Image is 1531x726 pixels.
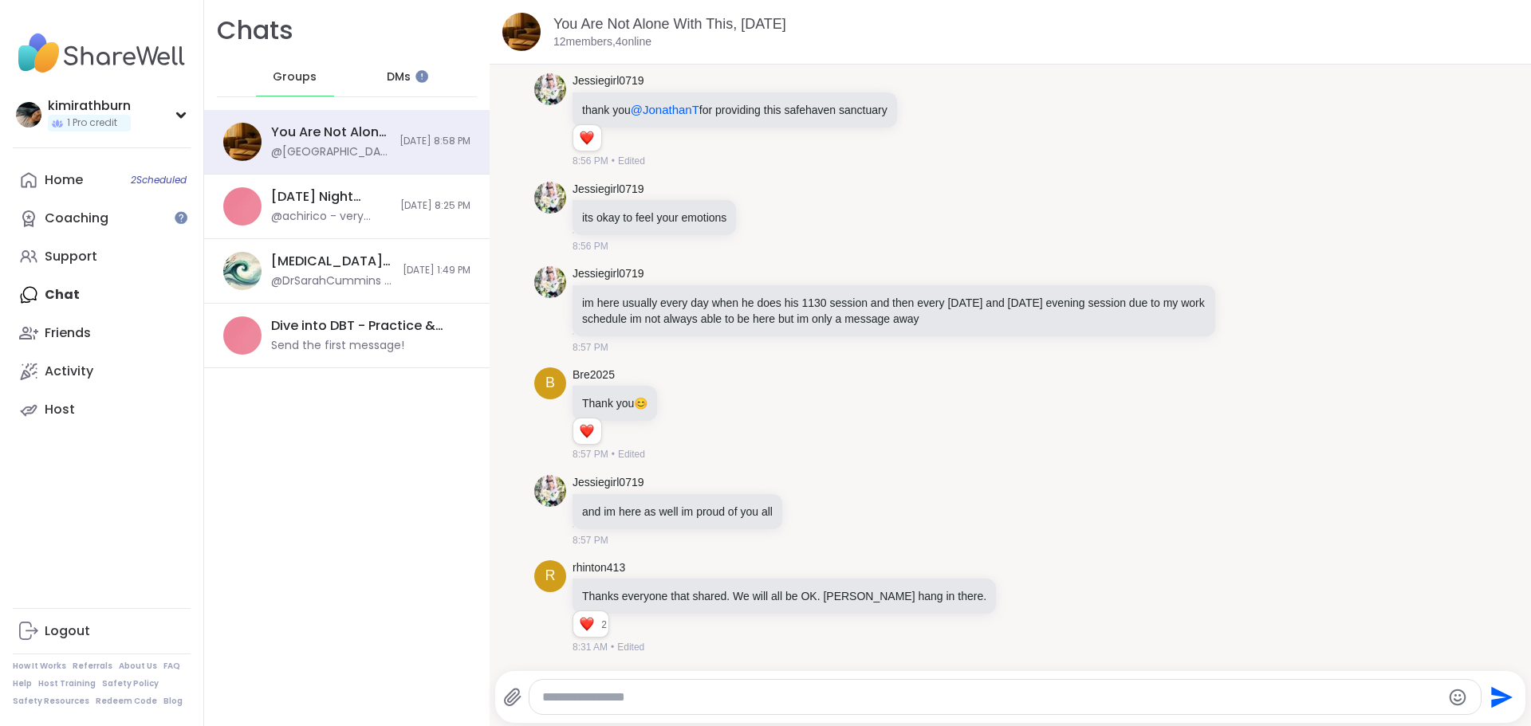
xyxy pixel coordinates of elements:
[13,352,191,390] a: Activity
[13,661,66,672] a: How It Works
[573,418,601,444] div: Reaction list
[582,395,647,411] p: Thank you
[271,188,391,206] div: [DATE] Night Check-In / Let-Out, [DATE]
[573,73,644,89] a: Jessiegirl0719
[13,390,191,429] a: Host
[573,182,644,198] a: Jessiegirl0719
[582,295,1206,327] p: im here usually every day when he does his 1130 session and then every [DATE] and [DATE] evening ...
[13,199,191,237] a: Coaching
[542,689,1442,705] textarea: Type your message
[13,161,191,199] a: Home2Scheduled
[271,338,404,354] div: Send the first message!
[45,171,83,189] div: Home
[223,187,262,226] img: Monday Night Check-In / Let-Out, Sep 08
[534,475,566,507] img: https://sharewell-space-live.sfo3.digitaloceanspaces.com/user-generated/3602621c-eaa5-4082-863a-9...
[545,372,555,394] span: B
[534,182,566,214] img: https://sharewell-space-live.sfo3.digitaloceanspaces.com/user-generated/3602621c-eaa5-4082-863a-9...
[387,69,411,85] span: DMs
[612,154,615,168] span: •
[271,317,461,335] div: Dive into DBT - Practice & Reflect, [DATE]
[48,97,131,115] div: kimirathburn
[38,678,96,689] a: Host Training
[573,475,644,491] a: Jessiegirl0719
[16,102,41,128] img: kimirathburn
[271,253,393,270] div: [MEDICAL_DATA], PCOS, PMDD Support & Empowerment, [DATE]
[1482,679,1517,715] button: Send
[573,239,608,253] span: 8:56 PM
[13,612,191,650] a: Logout
[502,13,541,51] img: You Are Not Alone With This, Sep 09
[13,314,191,352] a: Friends
[223,123,262,161] img: You Are Not Alone With This, Sep 09
[96,696,157,707] a: Redeem Code
[217,13,293,49] h1: Chats
[573,533,608,547] span: 8:57 PM
[223,316,262,355] img: Dive into DBT - Practice & Reflect, Sep 10
[573,340,608,355] span: 8:57 PM
[573,154,608,168] span: 8:56 PM
[13,237,191,276] a: Support
[582,102,888,118] p: thank you for providing this safehaven sanctuary
[573,125,601,151] div: Reaction list
[573,266,644,282] a: Jessiegirl0719
[573,367,615,383] a: Bre2025
[618,154,645,168] span: Edited
[271,144,390,160] div: @[GEOGRAPHIC_DATA] - Thanks everyone that shared. We will all be OK. [PERSON_NAME] hang in there.
[73,661,112,672] a: Referrals
[1448,688,1467,707] button: Emoji picker
[415,70,428,83] iframe: Spotlight
[578,131,595,144] button: Reactions: love
[45,248,97,265] div: Support
[163,661,180,672] a: FAQ
[13,678,32,689] a: Help
[578,618,595,630] button: Reactions: love
[271,273,393,289] div: @DrSarahCummins - [URL][DOMAIN_NAME]
[553,34,651,50] p: 12 members, 4 online
[119,661,157,672] a: About Us
[13,696,89,707] a: Safety Resources
[534,73,566,105] img: https://sharewell-space-live.sfo3.digitaloceanspaces.com/user-generated/3602621c-eaa5-4082-863a-9...
[573,640,608,654] span: 8:31 AM
[131,174,187,186] span: 2 Scheduled
[631,103,699,116] span: @JonathanT
[45,363,93,380] div: Activity
[45,324,91,342] div: Friends
[545,565,556,587] span: r
[45,622,90,640] div: Logout
[13,26,191,81] img: ShareWell Nav Logo
[45,401,75,418] div: Host
[573,611,601,637] div: Reaction list
[573,560,625,576] a: rhinton413
[403,264,470,277] span: [DATE] 1:49 PM
[271,124,390,141] div: You Are Not Alone With This, [DATE]
[611,640,614,654] span: •
[175,211,187,224] iframe: Spotlight
[617,640,644,654] span: Edited
[582,504,773,520] p: and im here as well im proud of you all
[582,588,986,604] p: Thanks everyone that shared. We will all be OK. [PERSON_NAME] hang in there.
[271,209,391,225] div: @achirico - very good thank you for having me
[45,210,108,227] div: Coaching
[163,696,183,707] a: Blog
[399,135,470,148] span: [DATE] 8:58 PM
[601,618,608,632] span: 2
[223,252,262,290] img: Endometriosis, PCOS, PMDD Support & Empowerment, Sep 08
[618,447,645,461] span: Edited
[578,425,595,438] button: Reactions: love
[534,266,566,298] img: https://sharewell-space-live.sfo3.digitaloceanspaces.com/user-generated/3602621c-eaa5-4082-863a-9...
[400,199,470,213] span: [DATE] 8:25 PM
[612,447,615,461] span: •
[102,678,159,689] a: Safety Policy
[273,69,317,85] span: Groups
[67,116,117,130] span: 1 Pro credit
[582,210,726,226] p: its okay to feel your emotions
[573,447,608,461] span: 8:57 PM
[553,16,786,32] a: You Are Not Alone With This, [DATE]
[634,397,647,410] span: 😊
